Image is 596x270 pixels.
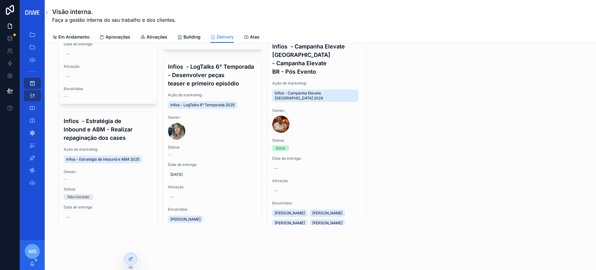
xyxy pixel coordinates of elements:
span: Owner: [64,169,152,174]
div: Done [276,145,285,151]
span: Status: [272,138,361,143]
span: [PERSON_NAME] [312,221,342,226]
img: App logo [24,9,41,16]
span: Status: [168,145,257,150]
div: scrollable content [20,25,45,196]
span: -- [168,152,172,157]
span: [PERSON_NAME] [170,217,201,222]
span: Ativação [168,185,257,190]
div: -- [66,215,70,220]
span: -- [64,177,67,182]
span: Envolvidos: [272,201,361,206]
div: -- [275,188,278,193]
div: -- [66,52,70,57]
span: Envolvidos: [168,207,257,212]
span: Aprovações [106,34,130,40]
span: [PERSON_NAME] [275,221,305,226]
span: Status: [64,187,152,192]
h4: Infios - LogTalks 6° Temporada - Desenvolver peças teaser e primeiro episódio [168,62,257,88]
a: Building [177,31,201,44]
span: Owner: [168,115,257,120]
span: [PERSON_NAME] [312,211,342,216]
a: Infios - LogTalks 6° Temporada - Desenvolver peças teaser e primeiro episódioAção de marketing:In... [163,57,262,230]
span: Ativações [147,34,167,40]
span: Ação de marketing: [64,147,152,152]
h1: Visão interna. [52,7,176,16]
a: Aprovações [99,31,130,44]
a: Em Andamento [52,31,89,44]
span: Data de entrega: [64,205,152,210]
span: [PERSON_NAME] [275,211,305,216]
a: Infios - Campanha Elevate [GEOGRAPHIC_DATA] - Campanha Elevate BR - Pós EventoAção de marketing:I... [267,37,366,233]
span: MS [29,248,36,255]
div: -- [275,166,278,171]
span: Em Andamento [58,34,89,40]
span: Faça a gestão interna do seu trabalho e dos clientes. [52,16,176,24]
span: Ativação [272,178,361,183]
span: Owner: [272,108,361,113]
span: Atas [250,34,260,40]
a: Ativações [140,31,167,44]
span: Ação de marketing: [272,81,361,86]
div: Não iniciado [67,194,89,200]
div: -- [170,194,174,199]
span: Infios - Estratégia de Inbound e ABM 2025 [66,157,139,162]
a: Atas [244,31,260,44]
div: -- [66,74,70,79]
span: Data de entrega: [272,156,361,161]
span: Envolvidos: [64,86,152,91]
span: Building [183,34,201,40]
span: Delivery [217,34,234,40]
h4: Infios - Campanha Elevate [GEOGRAPHIC_DATA] - Campanha Elevate BR - Pós Evento [272,42,361,76]
span: Data de entrega: [168,162,257,167]
span: -- [64,94,67,99]
span: Ação de marketing: [168,93,257,98]
span: Infios - Campanha Elevate [GEOGRAPHIC_DATA] 2024 [275,91,356,101]
span: Infios - LogTalks 6° Temporada 2025 [170,103,235,108]
a: Delivery [210,31,234,43]
span: Data de entrega: [64,42,152,47]
span: [DATE] [170,172,254,177]
h4: Infios - Estratégia de Inbound e ABM - Realizar repaginação dos cases [64,117,152,142]
span: Ativação [64,64,152,69]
